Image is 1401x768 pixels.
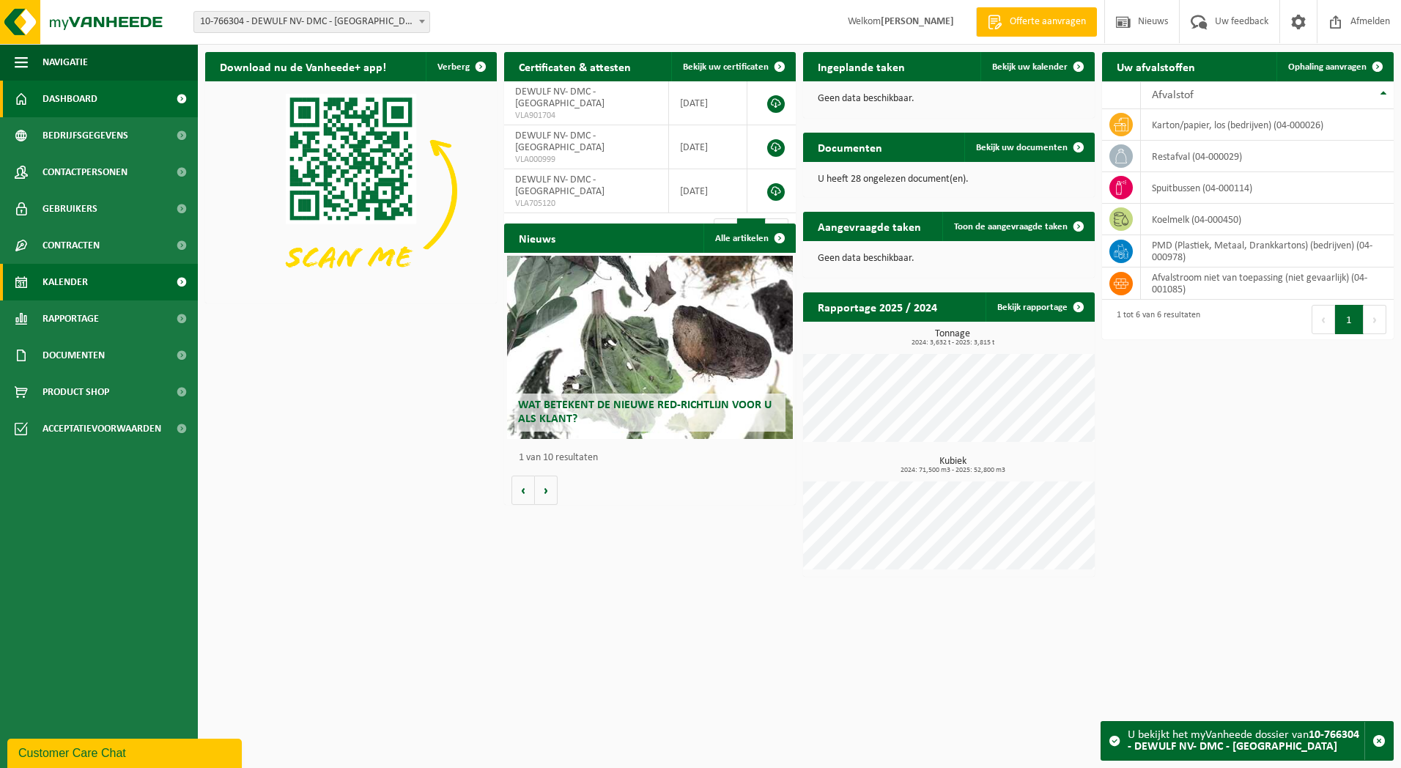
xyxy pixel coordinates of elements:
[426,52,495,81] button: Verberg
[810,467,1095,474] span: 2024: 71,500 m3 - 2025: 52,800 m3
[1364,305,1386,334] button: Next
[986,292,1093,322] a: Bekijk rapportage
[515,110,657,122] span: VLA901704
[535,476,558,505] button: Volgende
[683,62,769,72] span: Bekijk uw certificaten
[7,736,245,768] iframe: chat widget
[818,254,1080,264] p: Geen data beschikbaar.
[42,44,88,81] span: Navigatie
[1141,204,1394,235] td: koelmelk (04-000450)
[669,81,747,125] td: [DATE]
[515,198,657,210] span: VLA705120
[42,227,100,264] span: Contracten
[42,300,99,337] span: Rapportage
[1141,172,1394,204] td: spuitbussen (04-000114)
[1312,305,1335,334] button: Previous
[507,256,793,439] a: Wat betekent de nieuwe RED-richtlijn voor u als klant?
[1141,267,1394,300] td: afvalstroom niet van toepassing (niet gevaarlijk) (04-001085)
[1141,109,1394,141] td: karton/papier, los (bedrijven) (04-000026)
[515,130,605,153] span: DEWULF NV- DMC - [GEOGRAPHIC_DATA]
[810,457,1095,474] h3: Kubiek
[504,52,646,81] h2: Certificaten & attesten
[669,125,747,169] td: [DATE]
[881,16,954,27] strong: [PERSON_NAME]
[992,62,1068,72] span: Bekijk uw kalender
[1152,89,1194,101] span: Afvalstof
[518,399,772,425] span: Wat betekent de nieuwe RED-richtlijn voor u als klant?
[42,81,97,117] span: Dashboard
[1288,62,1367,72] span: Ophaling aanvragen
[511,476,535,505] button: Vorige
[205,52,401,81] h2: Download nu de Vanheede+ app!
[803,212,936,240] h2: Aangevraagde taken
[1006,15,1090,29] span: Offerte aanvragen
[803,52,920,81] h2: Ingeplande taken
[810,339,1095,347] span: 2024: 3,632 t - 2025: 3,815 t
[194,12,429,32] span: 10-766304 - DEWULF NV- DMC - RUMBEKE
[703,224,794,253] a: Alle artikelen
[818,94,1080,104] p: Geen data beschikbaar.
[437,62,470,72] span: Verberg
[671,52,794,81] a: Bekijk uw certificaten
[818,174,1080,185] p: U heeft 28 ongelezen document(en).
[205,81,497,300] img: Download de VHEPlus App
[42,410,161,447] span: Acceptatievoorwaarden
[515,174,605,197] span: DEWULF NV- DMC - [GEOGRAPHIC_DATA]
[1109,303,1200,336] div: 1 tot 6 van 6 resultaten
[803,133,897,161] h2: Documenten
[193,11,430,33] span: 10-766304 - DEWULF NV- DMC - RUMBEKE
[515,154,657,166] span: VLA000999
[954,222,1068,232] span: Toon de aangevraagde taken
[1276,52,1392,81] a: Ophaling aanvragen
[1102,52,1210,81] h2: Uw afvalstoffen
[1141,235,1394,267] td: PMD (Plastiek, Metaal, Drankkartons) (bedrijven) (04-000978)
[519,453,788,463] p: 1 van 10 resultaten
[803,292,952,321] h2: Rapportage 2025 / 2024
[980,52,1093,81] a: Bekijk uw kalender
[42,264,88,300] span: Kalender
[1335,305,1364,334] button: 1
[964,133,1093,162] a: Bekijk uw documenten
[942,212,1093,241] a: Toon de aangevraagde taken
[42,337,105,374] span: Documenten
[976,143,1068,152] span: Bekijk uw documenten
[42,117,128,154] span: Bedrijfsgegevens
[976,7,1097,37] a: Offerte aanvragen
[504,224,570,252] h2: Nieuws
[42,374,109,410] span: Product Shop
[669,169,747,213] td: [DATE]
[515,86,605,109] span: DEWULF NV- DMC - [GEOGRAPHIC_DATA]
[1141,141,1394,172] td: restafval (04-000029)
[1128,722,1364,760] div: U bekijkt het myVanheede dossier van
[810,329,1095,347] h3: Tonnage
[42,154,127,191] span: Contactpersonen
[42,191,97,227] span: Gebruikers
[1128,729,1359,753] strong: 10-766304 - DEWULF NV- DMC - [GEOGRAPHIC_DATA]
